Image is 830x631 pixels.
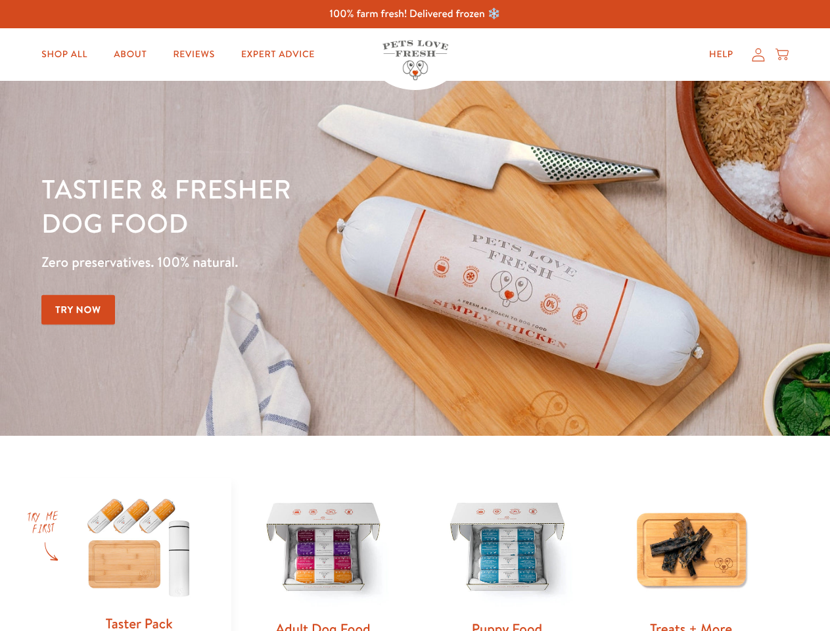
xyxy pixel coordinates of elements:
a: Help [699,41,744,68]
a: Expert Advice [231,41,325,68]
img: Pets Love Fresh [382,40,448,80]
p: Zero preservatives. 100% natural. [41,250,540,274]
a: Reviews [162,41,225,68]
a: Try Now [41,295,115,325]
a: Shop All [31,41,98,68]
a: About [103,41,157,68]
h1: Tastier & fresher dog food [41,172,540,240]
